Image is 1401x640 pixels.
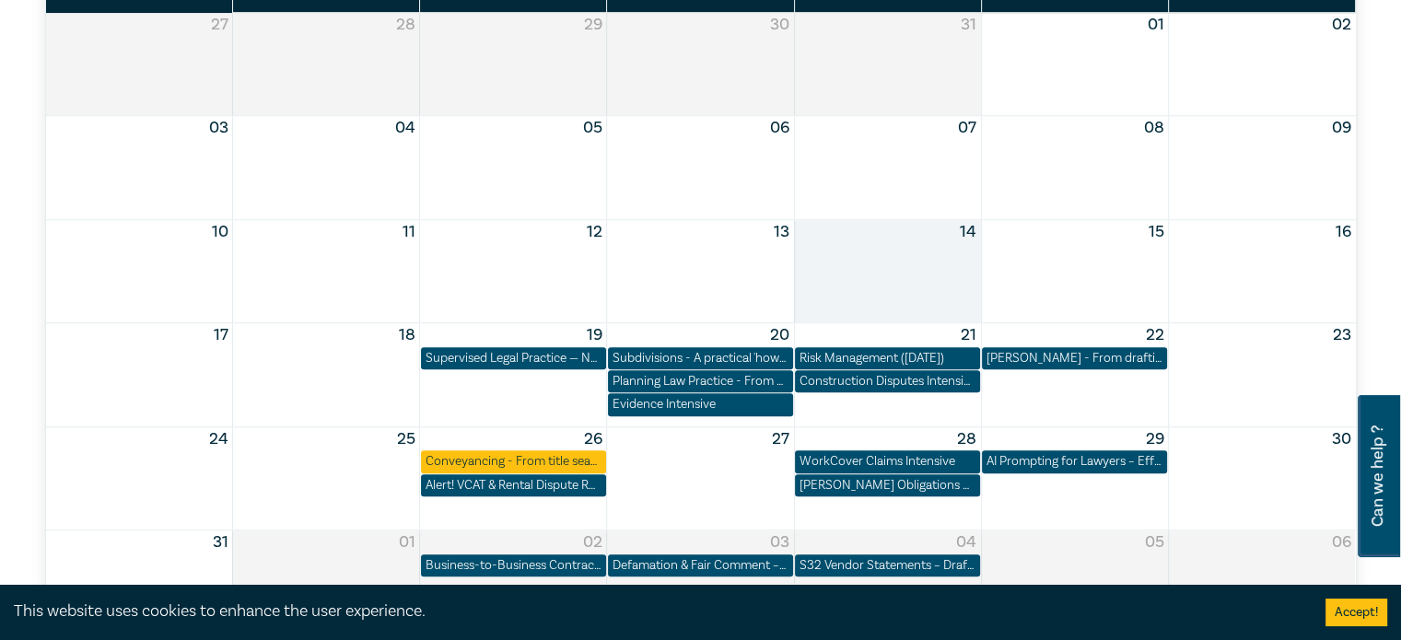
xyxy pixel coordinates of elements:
div: S32 Vendor Statements – Drafting for Risk, Clarity & Compliance [800,556,975,575]
button: Accept cookies [1325,599,1387,626]
button: 04 [395,116,415,140]
button: 31 [213,530,228,554]
span: Can we help ? [1369,406,1386,546]
div: Wills - From drafting to costing (August 2025) [987,349,1162,367]
button: 07 [958,116,976,140]
button: 28 [957,427,976,451]
button: 16 [1335,220,1350,244]
div: Construction Disputes Intensive [800,372,975,390]
div: Planning Law Practice - From permit to enforcement (Aug 2025) [613,372,788,390]
button: 27 [211,13,228,37]
div: Business-to-Business Contracts and the ACL: What Every Drafter Needs to Know [426,556,601,575]
button: 30 [1331,427,1350,451]
button: 01 [399,530,415,554]
div: Subdivisions - A practical 'how to' (August 2025) [613,349,788,367]
button: 06 [1331,530,1350,554]
button: 23 [1332,323,1350,347]
button: 17 [214,323,228,347]
button: 12 [587,220,602,244]
div: WorkCover Claims Intensive [800,452,975,471]
button: 29 [584,13,602,37]
button: 18 [399,323,415,347]
div: Supervised Legal Practice — Navigating Obligations and Risks [426,349,601,367]
div: Defamation & Fair Comment – Drawing the Legal Line [613,556,788,575]
div: Alert! VCAT & Rental Dispute Resolution Victoria Reforms 2025 [426,476,601,495]
div: Risk Management (August 2025) [800,349,975,367]
div: AI Prompting for Lawyers – Effective Skills for Legal Practice [987,452,1162,471]
button: 26 [584,427,602,451]
button: 02 [1331,13,1350,37]
button: 05 [583,116,602,140]
button: 05 [1144,530,1163,554]
button: 14 [960,220,976,244]
button: 06 [770,116,789,140]
button: 30 [770,13,789,37]
button: 13 [774,220,789,244]
button: 02 [583,530,602,554]
button: 08 [1143,116,1163,140]
button: 04 [956,530,976,554]
div: Evidence Intensive [613,395,788,413]
button: 11 [403,220,415,244]
button: 21 [961,323,976,347]
button: 09 [1331,116,1350,140]
div: Harman Obligations – Collateral and Strategic Uses [800,476,975,495]
button: 01 [1147,13,1163,37]
div: Conveyancing - From title search to settlement (August 2025) [426,452,601,471]
button: 29 [1145,427,1163,451]
button: 22 [1145,323,1163,347]
button: 27 [772,427,789,451]
button: 10 [212,220,228,244]
button: 31 [961,13,976,37]
button: 03 [209,116,228,140]
button: 20 [770,323,789,347]
button: 28 [396,13,415,37]
button: 19 [587,323,602,347]
button: 03 [770,530,789,554]
button: 15 [1148,220,1163,244]
div: This website uses cookies to enhance the user experience. [14,599,1298,623]
button: 24 [209,427,228,451]
button: 25 [397,427,415,451]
